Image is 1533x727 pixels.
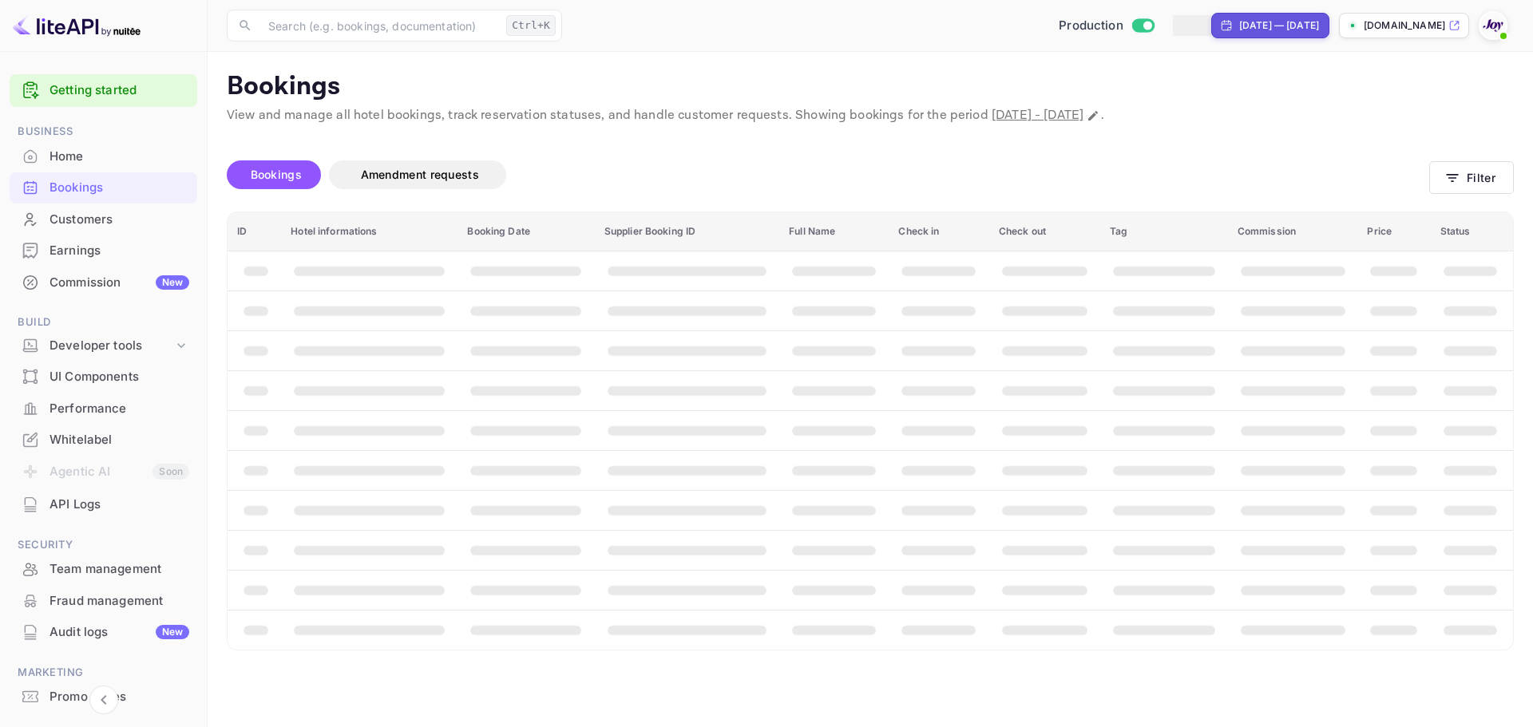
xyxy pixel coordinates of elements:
a: API Logs [10,489,197,519]
div: Bookings [10,172,197,203]
div: Audit logsNew [10,617,197,648]
div: Whitelabel [10,425,197,456]
a: Promo codes [10,682,197,711]
div: [DATE] — [DATE] [1239,18,1319,33]
div: Fraud management [10,586,197,617]
span: Amendment requests [361,168,479,181]
a: Performance [10,393,197,423]
span: Build [10,314,197,331]
div: New [156,275,189,290]
div: Commission [50,274,189,292]
a: Audit logsNew [10,617,197,646]
a: Bookings [10,172,197,202]
span: Security [10,536,197,554]
a: Whitelabel [10,425,197,454]
div: Developer tools [50,337,173,355]
p: [DOMAIN_NAME] [1364,18,1445,33]
div: Customers [10,204,197,235]
div: Getting started [10,74,197,107]
button: Go to previous time period [1173,15,1182,36]
img: With Joy [1480,13,1506,38]
button: Collapse navigation [89,686,118,714]
div: Customers [50,211,189,229]
a: Getting started [50,81,189,100]
div: Earnings [10,235,197,267]
p: View and manage all hotel bookings, track reservation statuses, and handle customer requests. Sho... [227,106,1514,125]
th: Full Name [779,212,889,251]
div: Ctrl+K [506,15,556,36]
th: Tag [1100,212,1228,251]
img: LiteAPI logo [13,13,141,38]
a: Earnings [10,235,197,265]
div: New [156,625,189,639]
div: Performance [10,393,197,425]
th: Status [1431,212,1513,251]
div: Home [50,148,189,166]
th: Supplier Booking ID [595,212,779,251]
a: Customers [10,204,197,234]
div: Home [10,141,197,172]
div: Team management [50,560,189,579]
span: Bookings [251,168,302,181]
div: API Logs [10,489,197,520]
div: Team management [10,554,197,585]
div: UI Components [50,368,189,386]
button: Zoom out time range [1202,15,1211,36]
div: Bookings [50,179,189,197]
div: Audit logs [50,623,189,642]
th: Booking Date [458,212,594,251]
button: Change date range [1085,108,1101,124]
th: Price [1357,212,1430,251]
button: Filter [1429,161,1514,194]
button: Go to next time period [1192,15,1202,36]
th: Check in [889,212,988,251]
span: Business [10,123,197,140]
span: Production [1059,17,1123,35]
div: UI Components [10,362,197,393]
a: Team management [10,554,197,583]
th: Commission [1228,212,1358,251]
a: CommissionNew [10,267,197,297]
table: booking table [228,212,1513,650]
div: Promo codes [50,688,189,706]
button: Edit date range [1182,15,1192,36]
div: account-settings tabs [227,160,1429,189]
div: Fraud management [50,592,189,610]
div: API Logs [50,496,189,514]
div: Promo codes [10,682,197,713]
a: Fraud management [10,586,197,615]
div: Whitelabel [50,431,189,449]
div: Switch to Sandbox mode [1052,17,1160,35]
p: Bookings [227,71,1514,103]
th: Check out [989,212,1100,251]
th: Hotel informations [281,212,458,251]
input: Search (e.g. bookings, documentation) [259,10,500,41]
a: Home [10,141,197,171]
a: UI Components [10,362,197,391]
div: Developer tools [10,332,197,360]
th: ID [228,212,281,251]
div: CommissionNew [10,267,197,298]
div: Performance [50,400,189,418]
div: Earnings [50,242,189,260]
span: Marketing [10,664,197,682]
span: [DATE] - [DATE] [992,107,1083,124]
